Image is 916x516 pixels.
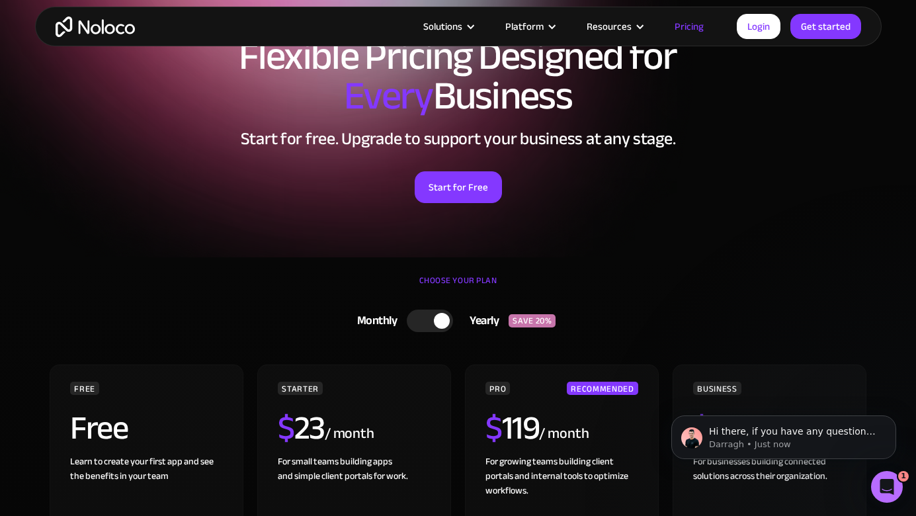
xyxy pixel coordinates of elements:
[485,411,539,445] h2: 119
[423,18,462,35] div: Solutions
[737,14,780,39] a: Login
[70,382,99,395] div: FREE
[485,382,510,395] div: PRO
[693,382,741,395] div: BUSINESS
[485,397,502,459] span: $
[509,314,556,327] div: SAVE 20%
[539,423,589,445] div: / month
[70,411,128,445] h2: Free
[341,311,407,331] div: Monthly
[489,18,570,35] div: Platform
[658,18,720,35] a: Pricing
[790,14,861,39] a: Get started
[407,18,489,35] div: Solutions
[278,411,325,445] h2: 23
[48,271,868,304] div: CHOOSE YOUR PLAN
[344,59,433,133] span: Every
[415,171,502,203] a: Start for Free
[48,129,868,149] h2: Start for free. Upgrade to support your business at any stage.
[56,17,135,37] a: home
[48,36,868,116] h1: Flexible Pricing Designed for Business
[651,388,916,480] iframe: Intercom notifications message
[278,397,294,459] span: $
[453,311,509,331] div: Yearly
[587,18,632,35] div: Resources
[570,18,658,35] div: Resources
[278,382,322,395] div: STARTER
[871,471,903,503] iframe: Intercom live chat
[325,423,374,445] div: / month
[898,471,909,482] span: 1
[505,18,544,35] div: Platform
[567,382,638,395] div: RECOMMENDED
